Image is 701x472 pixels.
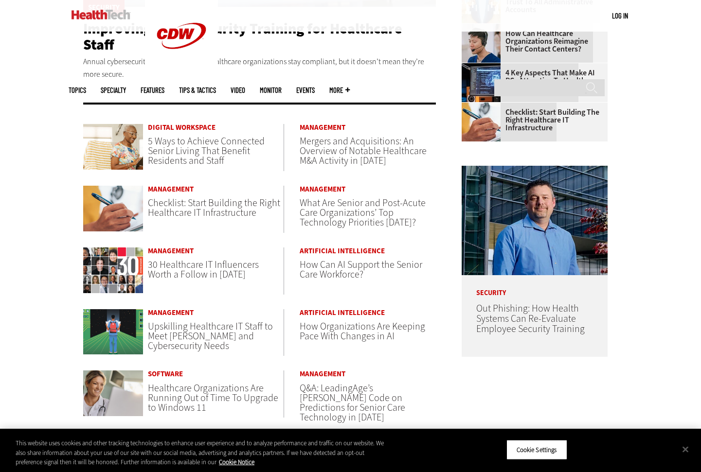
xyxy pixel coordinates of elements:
p: Security [462,275,608,297]
button: Close [675,438,696,460]
span: More [329,87,350,94]
img: Person with a clipboard checking a list [462,103,501,141]
a: Software [148,370,284,378]
img: Scott Currie [462,166,608,275]
a: Person with a clipboard checking a list [462,103,505,110]
a: What Are Senior and Post-Acute Care Organizations’ Top Technology Priorities [DATE]? [300,196,426,229]
a: Digital Workspace [148,124,284,131]
a: Management [148,247,284,255]
a: 30 Healthcare IT Influencers Worth a Follow in [DATE] [148,258,259,281]
a: Artificial Intelligence [300,309,436,316]
a: Events [296,87,315,94]
a: Out Phishing: How Health Systems Can Re-Evaluate Employee Security Training [476,302,585,335]
span: Topics [69,87,86,94]
a: Checklist: Start Building the Right Healthcare IT Infrastructure [462,108,602,132]
a: MonITor [260,87,282,94]
img: Person with a clipboard checking a list [83,186,144,231]
a: Upskilling Healthcare IT Staff to Meet [PERSON_NAME] and Cybersecurity Needs [148,320,273,352]
a: Management [148,186,284,193]
a: Mergers and Acquisitions: An Overview of Notable Healthcare M&A Activity in [DATE] [300,135,427,167]
a: CDW [145,64,218,74]
a: Management [300,186,436,193]
img: Desktop monitor with brain AI concept [462,63,501,102]
a: Healthcare Organizations Are Running Out of Time To Upgrade to Windows 11 [148,382,278,414]
a: Log in [612,11,628,20]
div: User menu [612,11,628,21]
a: Management [300,124,436,131]
img: Home [72,10,130,19]
a: Checklist: Start Building the Right Healthcare IT Infrastructure [148,196,280,219]
a: Artificial Intelligence [300,247,436,255]
div: This website uses cookies and other tracking technologies to enhance user experience and to analy... [16,438,386,467]
a: Management [300,370,436,378]
a: Management [148,309,284,316]
img: laptop doctor [83,370,144,416]
a: More information about your privacy [219,458,254,466]
a: Video [231,87,245,94]
a: Tips & Tactics [179,87,216,94]
a: Features [141,87,164,94]
span: Specialty [101,87,126,94]
img: man with map and backpack navigates data center concept [83,309,144,355]
button: Cookie Settings [506,439,567,460]
a: 5 Ways to Achieve Connected Senior Living That Benefit Residents and Staff [148,135,265,167]
a: How Can AI Support the Senior Care Workforce? [300,258,422,281]
a: Q&A: LeadingAge’s [PERSON_NAME] Code on Predictions for Senior Care Technology in [DATE] [300,382,405,424]
img: collage of influencers [83,247,144,293]
img: Networking Solutions for Senior Living [83,124,144,170]
a: How Organizations Are Keeping Pace With Changes in AI [300,320,425,343]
